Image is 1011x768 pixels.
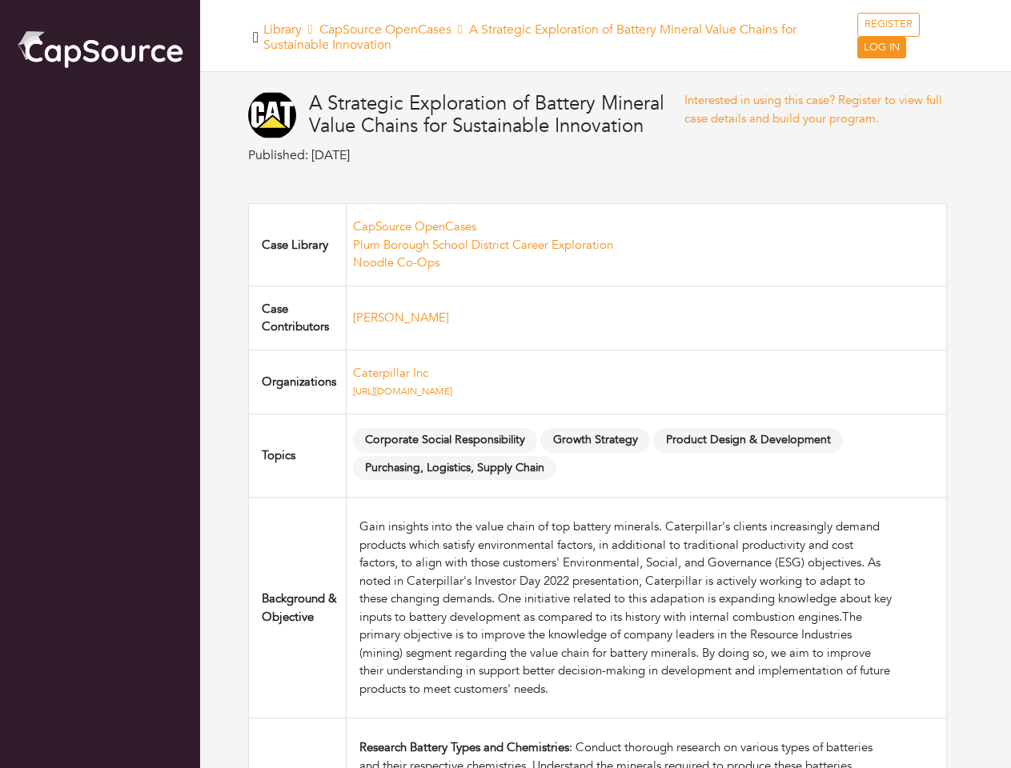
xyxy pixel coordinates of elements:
a: [PERSON_NAME] [353,310,449,326]
a: CapSource OpenCases [353,218,476,234]
a: Interested in using this case? Register to view full case details and build your program. [684,92,942,126]
a: REGISTER [857,13,920,37]
span: Purchasing, Logistics, Supply Chain [353,456,557,481]
p: Published: [DATE] [248,146,684,165]
span: Corporate Social Responsibility [353,428,538,453]
h4: A Strategic Exploration of Battery Mineral Value Chains for Sustainable Innovation [309,93,684,139]
td: Topics [249,414,347,498]
a: [URL][DOMAIN_NAME] [353,385,452,398]
span: Product Design & Development [653,428,843,453]
h5: Library A Strategic Exploration of Battery Mineral Value Chains for Sustainable Innovation [263,22,858,53]
td: Case Library [249,204,347,286]
a: CapSource OpenCases [319,21,451,38]
img: caterpillar-logo2-logo-svg-vector.svg [248,91,296,139]
div: Gain insights into the value chain of top battery minerals. Caterpillar's clients increasingly de... [359,518,894,698]
a: Caterpillar Inc [353,365,428,381]
span: Growth Strategy [540,428,650,453]
img: cap_logo.png [16,28,184,70]
td: Case Contributors [249,286,347,350]
td: Organizations [249,350,347,414]
td: Background & Objective [249,498,347,718]
a: Noodle Co-Ops [353,254,439,270]
a: LOG IN [857,37,906,59]
strong: Research Battery Types and Chemistries [359,739,569,755]
a: Plum Borough School District Career Exploration [353,237,613,253]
